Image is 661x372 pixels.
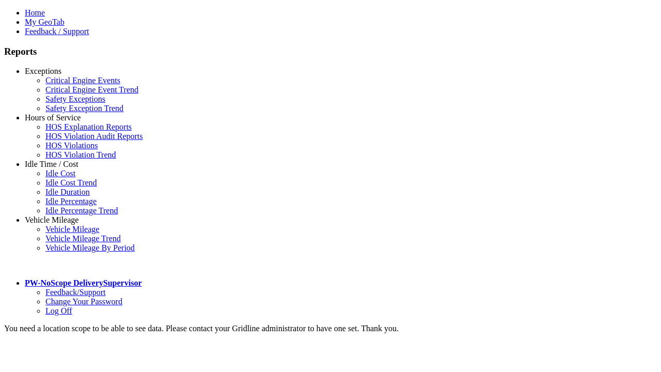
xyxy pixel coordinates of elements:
[45,234,121,243] a: Vehicle Mileage Trend
[4,46,657,57] h3: Reports
[45,306,72,315] a: Log Off
[45,206,118,215] a: Idle Percentage Trend
[25,113,81,122] a: Hours of Service
[45,243,135,252] a: Vehicle Mileage By Period
[45,288,105,297] a: Feedback/Support
[25,18,65,26] a: My GeoTab
[45,178,97,187] a: Idle Cost Trend
[45,104,123,113] a: Safety Exception Trend
[25,8,45,17] a: Home
[45,95,105,103] a: Safety Exceptions
[45,76,120,85] a: Critical Engine Events
[4,324,657,333] div: You need a location scope to be able to see data. Please contact your Gridline administrator to h...
[45,188,90,196] a: Idle Duration
[45,132,143,141] a: HOS Violation Audit Reports
[25,215,78,224] a: Vehicle Mileage
[45,197,97,206] a: Idle Percentage
[25,278,141,287] a: PW-NoScope DeliverySupervisor
[25,67,61,75] a: Exceptions
[45,225,99,234] a: Vehicle Mileage
[45,150,116,159] a: HOS Violation Trend
[25,27,89,36] a: Feedback / Support
[45,122,132,131] a: HOS Explanation Reports
[45,297,122,306] a: Change Your Password
[25,160,78,168] a: Idle Time / Cost
[45,85,138,94] a: Critical Engine Event Trend
[45,169,75,178] a: Idle Cost
[45,141,98,150] a: HOS Violations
